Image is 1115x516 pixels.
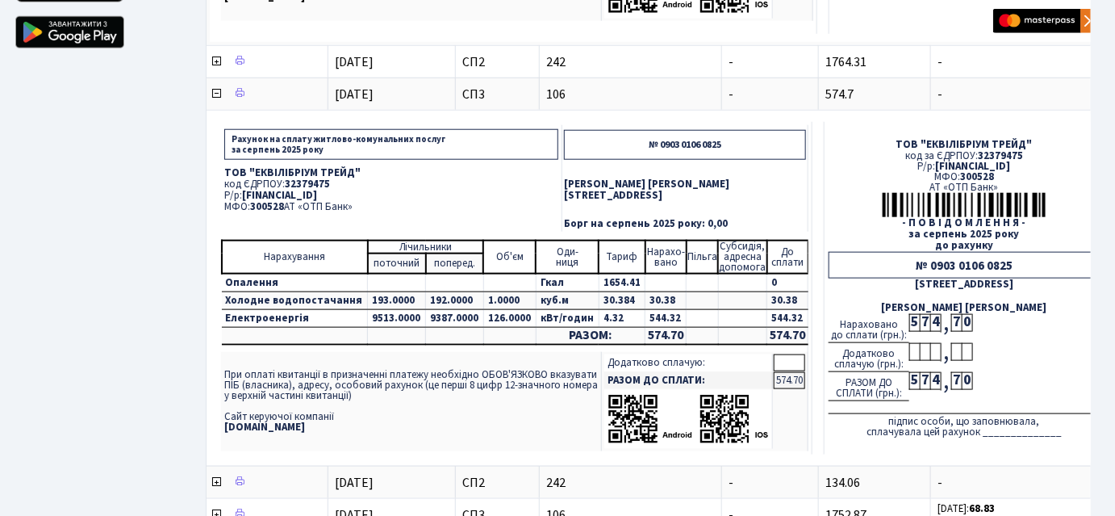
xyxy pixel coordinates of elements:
td: поперед. [426,254,484,274]
p: № 0903 0106 0825 [564,130,806,160]
p: [STREET_ADDRESS] [564,191,806,201]
span: [DATE] [335,53,374,71]
p: Борг на серпень 2025 року: 0,00 [564,219,806,229]
span: 242 [546,476,715,489]
div: 5 [909,314,920,332]
td: 574.70 [645,328,687,345]
td: 574.70 [774,372,805,389]
p: Рахунок на сплату житлово-комунальних послуг за серпень 2025 року [224,129,558,160]
td: 30.38 [767,292,808,310]
b: 68.83 [969,501,995,516]
span: - [729,86,733,103]
td: Гкал [536,274,599,292]
div: 7 [951,372,962,390]
td: поточний [368,254,426,274]
td: При оплаті квитанції в призначенні платежу необхідно ОБОВ'ЯЗКОВО вказувати ПІБ (власника), адресу... [221,352,602,451]
div: Додатково сплачую (грн.): [829,343,909,372]
td: Додатково сплачую: [604,354,773,371]
div: 0 [962,314,972,332]
div: , [941,372,951,391]
div: до рахунку [829,241,1100,251]
td: 9513.0000 [368,310,426,328]
td: 1.0000 [483,292,536,310]
span: 1764.31 [825,53,867,71]
p: ТОВ "ЕКВІЛІБРІУМ ТРЕЙД" [224,168,558,178]
span: - [729,53,733,71]
td: 9387.0000 [426,310,484,328]
div: ТОВ "ЕКВІЛІБРІУМ ТРЕЙД" [829,140,1100,150]
span: СП2 [462,56,532,69]
span: [DATE] [335,474,374,492]
td: До cплати [767,241,808,274]
div: за серпень 2025 року [829,229,1100,240]
td: РАЗОМ: [536,328,645,345]
span: [FINANCIAL_ID] [242,188,317,203]
b: [DOMAIN_NAME] [224,420,305,434]
td: Тариф [599,241,645,274]
td: куб.м [536,292,599,310]
span: 242 [546,56,715,69]
div: 0 [962,372,972,390]
span: 106 [546,88,715,101]
p: код ЄДРПОУ: [224,179,558,190]
div: 7 [920,372,930,390]
td: 192.0000 [426,292,484,310]
p: Р/р: [224,191,558,201]
td: Лічильники [368,241,484,254]
div: підпис особи, що заповнювала, сплачувала цей рахунок ______________ [829,413,1100,438]
td: Опалення [222,274,368,292]
td: 30.38 [645,292,687,310]
div: АТ «ОТП Банк» [829,182,1100,193]
div: РАЗОМ ДО СПЛАТИ (грн.): [829,372,909,401]
span: 574.7 [825,86,854,103]
div: 4 [930,372,941,390]
div: [PERSON_NAME] [PERSON_NAME] [829,303,1100,313]
div: 7 [951,314,962,332]
div: код за ЄДРПОУ: [829,151,1100,162]
td: Об'єм [483,241,536,274]
span: 32379475 [285,177,330,191]
span: СП3 [462,88,532,101]
td: РАЗОМ ДО СПЛАТИ: [604,372,773,389]
td: Нарахо- вано [645,241,687,274]
span: [FINANCIAL_ID] [936,159,1011,174]
div: № 0903 0106 0825 [829,252,1100,279]
div: Р/р: [829,162,1100,172]
p: МФО: АТ «ОТП Банк» [224,202,558,212]
span: СП2 [462,476,532,489]
div: , [941,343,951,362]
div: 5 [909,372,920,390]
td: 544.32 [767,310,808,328]
div: - П О В І Д О М Л Е Н Н Я - [829,218,1100,229]
p: [PERSON_NAME] [PERSON_NAME] [564,179,806,190]
td: Електроенергія [222,310,368,328]
span: 32379475 [978,149,1023,163]
span: - [938,476,1105,489]
span: 300528 [960,170,994,184]
div: Нараховано до сплати (грн.): [829,314,909,343]
div: [STREET_ADDRESS] [829,279,1100,290]
td: 193.0000 [368,292,426,310]
td: кВт/годин [536,310,599,328]
td: Оди- ниця [536,241,599,274]
td: Нарахування [222,241,368,274]
td: Холодне водопостачання [222,292,368,310]
span: - [729,474,733,492]
td: 0 [767,274,808,292]
div: МФО: [829,172,1100,182]
img: Masterpass [993,9,1095,33]
span: 134.06 [825,474,860,492]
span: - [938,88,1105,101]
div: 7 [920,314,930,332]
span: [DATE] [335,86,374,103]
div: , [941,314,951,333]
td: 126.0000 [483,310,536,328]
img: apps-qrcodes.png [608,393,769,446]
div: 4 [930,314,941,332]
small: [DATE]: [938,501,995,516]
td: 4.32 [599,310,645,328]
td: 30.384 [599,292,645,310]
td: Пільга [687,241,718,274]
span: 300528 [250,199,284,214]
td: 544.32 [645,310,687,328]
